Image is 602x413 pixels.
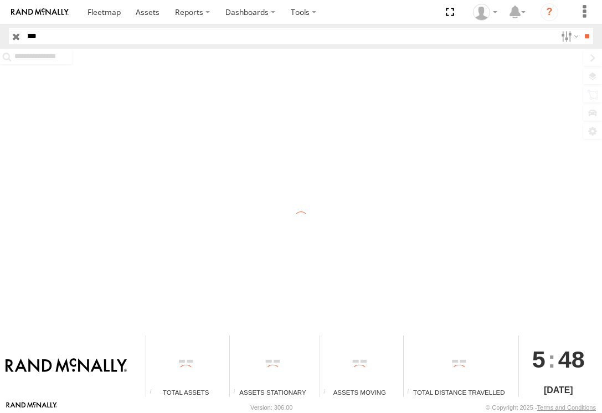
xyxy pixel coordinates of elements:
div: Jaydon Walker [469,4,501,20]
div: Version: 306.00 [250,404,292,411]
a: Terms and Conditions [537,404,596,411]
div: [DATE] [519,384,598,397]
div: Total Assets [146,388,225,397]
div: © Copyright 2025 - [486,404,596,411]
i: ? [541,3,558,21]
a: Visit our Website [6,402,57,413]
div: Total Distance Travelled [404,388,514,397]
span: 48 [558,335,585,383]
span: 5 [532,335,546,383]
div: Total number of Enabled Assets [146,389,163,397]
div: Assets Stationary [230,388,315,397]
label: Search Filter Options [557,28,580,44]
div: Total number of assets current in transit. [320,389,337,397]
img: rand-logo.svg [11,8,69,16]
div: Total number of assets current stationary. [230,389,246,397]
img: Rand McNally [6,358,127,374]
div: Total distance travelled by all assets within specified date range and applied filters [404,389,420,397]
div: : [519,335,598,383]
div: Assets Moving [320,388,399,397]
